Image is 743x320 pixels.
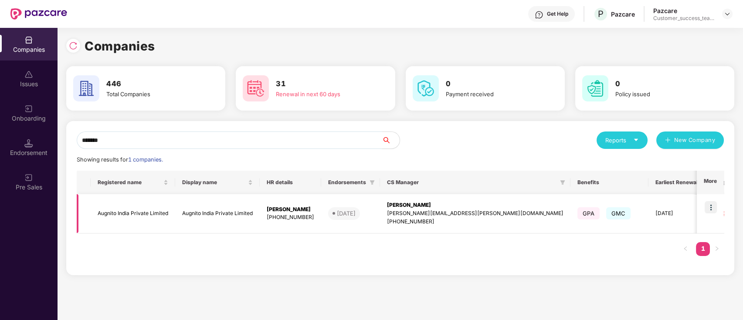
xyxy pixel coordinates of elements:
[648,171,705,194] th: Earliest Renewal
[24,173,33,182] img: svg+xml;base64,PHN2ZyB3aWR0aD0iMjAiIGhlaWdodD0iMjAiIHZpZXdCb3g9IjAgMCAyMCAyMCIgZmlsbD0ibm9uZSIgeG...
[243,75,269,101] img: svg+xml;base64,PHN2ZyB4bWxucz0iaHR0cDovL3d3dy53My5vcmcvMjAwMC9zdmciIHdpZHRoPSI2MCIgaGVpZ2h0PSI2MC...
[91,194,175,233] td: Augnito India Private Limited
[570,171,648,194] th: Benefits
[387,218,563,226] div: [PHONE_NUMBER]
[535,10,543,19] img: svg+xml;base64,PHN2ZyBpZD0iSGVscC0zMngzMiIgeG1sbnM9Imh0dHA6Ly93d3cudzMub3JnLzIwMDAvc3ZnIiB3aWR0aD...
[696,242,710,255] a: 1
[106,90,201,98] div: Total Companies
[710,242,724,256] button: right
[24,104,33,113] img: svg+xml;base64,PHN2ZyB3aWR0aD0iMjAiIGhlaWdodD0iMjAiIHZpZXdCb3g9IjAgMCAyMCAyMCIgZmlsbD0ibm9uZSIgeG...
[558,177,567,188] span: filter
[598,9,604,19] span: P
[653,7,714,15] div: Pazcare
[697,171,724,194] th: More
[665,137,671,144] span: plus
[73,75,99,101] img: svg+xml;base64,PHN2ZyB4bWxucz0iaHR0cDovL3d3dy53My5vcmcvMjAwMC9zdmciIHdpZHRoPSI2MCIgaGVpZ2h0PSI2MC...
[85,37,155,56] h1: Companies
[679,242,692,256] button: left
[182,179,246,186] span: Display name
[606,207,631,219] span: GMC
[267,213,314,222] div: [PHONE_NUMBER]
[276,78,370,90] h3: 31
[175,171,260,194] th: Display name
[69,41,78,50] img: svg+xml;base64,PHN2ZyBpZD0iUmVsb2FkLTMyeDMyIiB4bWxucz0iaHR0cDovL3d3dy53My5vcmcvMjAwMC9zdmciIHdpZH...
[106,78,201,90] h3: 446
[705,201,717,213] img: icon
[615,90,710,98] div: Policy issued
[382,137,400,144] span: search
[683,246,688,251] span: left
[633,137,639,143] span: caret-down
[615,78,710,90] h3: 0
[267,205,314,214] div: [PERSON_NAME]
[328,179,366,186] span: Endorsements
[260,171,321,194] th: HR details
[387,209,563,218] div: [PERSON_NAME][EMAIL_ADDRESS][PERSON_NAME][DOMAIN_NAME]
[653,15,714,22] div: Customer_success_team_lead
[605,136,639,145] div: Reports
[547,10,568,17] div: Get Help
[382,131,400,149] button: search
[724,10,731,17] img: svg+xml;base64,PHN2ZyBpZD0iRHJvcGRvd24tMzJ4MzIiIHhtbG5zPSJodHRwOi8vd3d3LnczLm9yZy8yMDAwL3N2ZyIgd2...
[582,75,608,101] img: svg+xml;base64,PHN2ZyB4bWxucz0iaHR0cDovL3d3dy53My5vcmcvMjAwMC9zdmciIHdpZHRoPSI2MCIgaGVpZ2h0PSI2MC...
[98,179,162,186] span: Registered name
[24,139,33,148] img: svg+xml;base64,PHN2ZyB3aWR0aD0iMTQuNSIgaGVpZ2h0PSIxNC41IiB2aWV3Qm94PSIwIDAgMTYgMTYiIGZpbGw9Im5vbm...
[24,70,33,79] img: svg+xml;base64,PHN2ZyBpZD0iSXNzdWVzX2Rpc2FibGVkIiB4bWxucz0iaHR0cDovL3d3dy53My5vcmcvMjAwMC9zdmciIH...
[387,179,556,186] span: CS Manager
[714,246,719,251] span: right
[674,136,716,145] span: New Company
[656,131,724,149] button: plusNew Company
[577,207,600,219] span: GPA
[648,194,705,233] td: [DATE]
[337,209,356,218] div: [DATE]
[710,242,724,256] li: Next Page
[560,180,565,185] span: filter
[679,242,692,256] li: Previous Page
[387,201,563,209] div: [PERSON_NAME]
[24,36,33,44] img: svg+xml;base64,PHN2ZyBpZD0iQ29tcGFuaWVzIiB4bWxucz0iaHR0cDovL3d3dy53My5vcmcvMjAwMC9zdmciIHdpZHRoPS...
[276,90,370,98] div: Renewal in next 60 days
[370,180,375,185] span: filter
[77,156,163,163] span: Showing results for
[128,156,163,163] span: 1 companies.
[91,171,175,194] th: Registered name
[175,194,260,233] td: Augnito India Private Limited
[368,177,377,188] span: filter
[413,75,439,101] img: svg+xml;base64,PHN2ZyB4bWxucz0iaHR0cDovL3d3dy53My5vcmcvMjAwMC9zdmciIHdpZHRoPSI2MCIgaGVpZ2h0PSI2MC...
[446,90,540,98] div: Payment received
[611,10,635,18] div: Pazcare
[10,8,67,20] img: New Pazcare Logo
[446,78,540,90] h3: 0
